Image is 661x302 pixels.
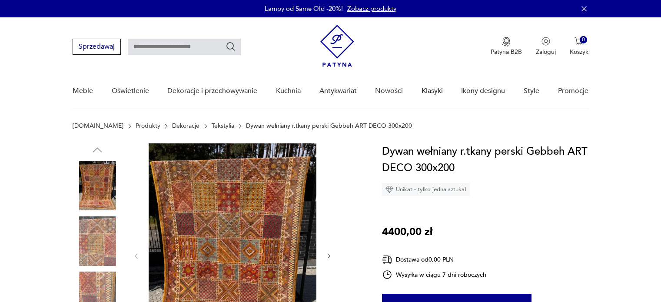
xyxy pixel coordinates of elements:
[385,186,393,193] img: Ikona diamentu
[382,269,486,280] div: Wysyłka w ciągu 7 dni roboczych
[320,25,354,67] img: Patyna - sklep z meblami i dekoracjami vintage
[276,74,301,108] a: Kuchnia
[491,37,522,56] button: Patyna B2B
[558,74,588,108] a: Promocje
[136,123,160,129] a: Produkty
[536,37,556,56] button: Zaloguj
[382,183,470,196] div: Unikat - tylko jedna sztuka!
[73,216,122,266] img: Zdjęcie produktu Dywan wełniany r.tkany perski Gebbeh ART DECO 300x200
[347,4,396,13] a: Zobacz produkty
[570,37,588,56] button: 0Koszyk
[580,36,587,43] div: 0
[502,37,511,46] img: Ikona medalu
[246,123,412,129] p: Dywan wełniany r.tkany perski Gebbeh ART DECO 300x200
[265,4,343,13] p: Lampy od Same Old -20%!
[382,143,588,176] h1: Dywan wełniany r.tkany perski Gebbeh ART DECO 300x200
[382,254,392,265] img: Ikona dostawy
[375,74,403,108] a: Nowości
[226,41,236,52] button: Szukaj
[73,161,122,210] img: Zdjęcie produktu Dywan wełniany r.tkany perski Gebbeh ART DECO 300x200
[491,48,522,56] p: Patyna B2B
[575,37,583,46] img: Ikona koszyka
[536,48,556,56] p: Zaloguj
[319,74,357,108] a: Antykwariat
[382,224,432,240] p: 4400,00 zł
[73,39,121,55] button: Sprzedawaj
[422,74,443,108] a: Klasyki
[491,37,522,56] a: Ikona medaluPatyna B2B
[570,48,588,56] p: Koszyk
[112,74,149,108] a: Oświetlenie
[73,74,93,108] a: Meble
[73,123,123,129] a: [DOMAIN_NAME]
[167,74,257,108] a: Dekoracje i przechowywanie
[524,74,539,108] a: Style
[212,123,234,129] a: Tekstylia
[172,123,199,129] a: Dekoracje
[73,44,121,50] a: Sprzedawaj
[382,254,486,265] div: Dostawa od 0,00 PLN
[541,37,550,46] img: Ikonka użytkownika
[461,74,505,108] a: Ikony designu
